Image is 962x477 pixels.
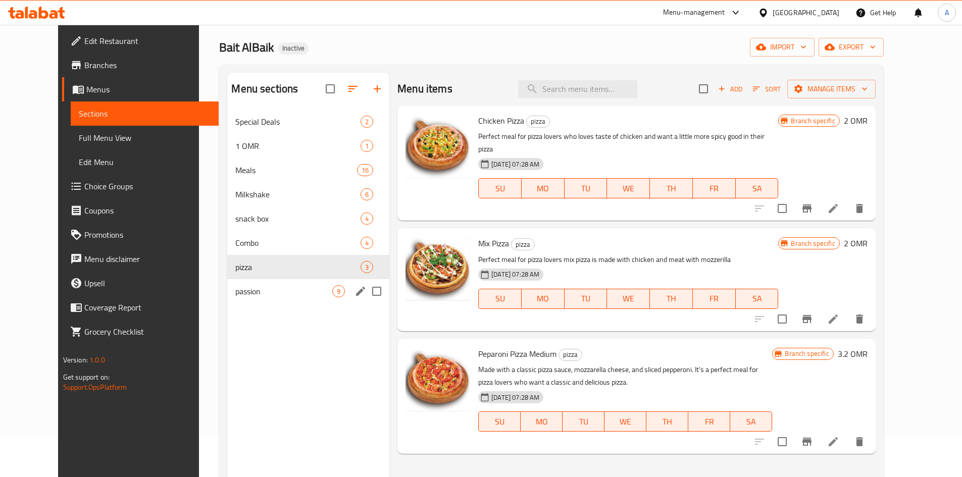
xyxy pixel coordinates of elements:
span: TU [567,414,600,429]
a: Edit menu item [827,436,839,448]
a: Menus [62,77,219,101]
a: Branches [62,53,219,77]
span: import [758,41,806,54]
span: Sort items [746,81,787,97]
span: Select to update [772,198,793,219]
div: Meals [235,164,357,176]
span: FR [697,181,732,196]
span: snack box [235,213,361,225]
span: Coupons [84,204,211,217]
button: Branch-specific-item [795,430,819,454]
span: Sections [79,108,211,120]
div: pizza [511,238,535,250]
span: Full Menu View [79,132,211,144]
button: TU [565,178,607,198]
button: TU [565,289,607,309]
span: pizza [527,116,549,127]
span: pizza [512,239,534,250]
a: Edit Menu [71,150,219,174]
a: Coverage Report [62,295,219,320]
span: Bait AlBaik [219,36,274,59]
h2: Menu items [397,81,452,96]
button: delete [847,196,872,221]
span: Edit Restaurant [84,35,211,47]
span: 1.0.0 [90,353,106,366]
div: Milkshake [235,188,361,200]
div: pizza3 [227,255,389,279]
button: SA [736,178,779,198]
span: SU [483,414,517,429]
h6: 3.2 OMR [838,347,868,361]
span: 1 OMR [235,140,361,152]
span: Manage items [795,83,868,95]
button: import [750,38,815,57]
div: Special Deals [235,116,361,128]
button: FR [688,411,730,432]
span: SA [734,414,768,429]
span: Mix Pizza [478,236,509,251]
div: items [361,237,373,249]
span: Coverage Report [84,301,211,313]
span: Select all sections [320,78,341,99]
span: Menu disclaimer [84,253,211,265]
span: Chicken Pizza [478,113,524,128]
div: items [361,116,373,128]
span: WE [609,414,642,429]
span: TH [654,181,689,196]
span: Combo [235,237,361,249]
img: Mix Pizza [406,236,470,301]
div: items [357,164,373,176]
img: Peparoni Pizza Medium [406,347,470,411]
button: SU [478,178,522,198]
span: pizza [559,349,582,360]
div: 1 OMR1 [227,134,389,158]
a: Menu disclaimer [62,247,219,271]
span: [DATE] 07:28 AM [487,160,543,169]
button: WE [604,411,646,432]
span: TH [650,414,684,429]
span: Branches [84,59,211,71]
a: Edit Restaurant [62,29,219,53]
span: Choice Groups [84,180,211,192]
span: Select section [693,78,714,99]
span: Sort [753,83,781,95]
span: MO [526,181,561,196]
span: TU [569,181,603,196]
button: Add section [365,77,389,101]
div: Special Deals2 [227,110,389,134]
span: passion [235,285,332,297]
span: [DATE] 07:28 AM [487,270,543,279]
span: Select to update [772,308,793,330]
div: Inactive [278,42,309,55]
span: pizza [235,261,361,273]
button: FR [693,289,736,309]
p: Made with a classic pizza sauce, mozzarella cheese, and sliced pepperoni. It's a perfect meal for... [478,363,772,389]
span: Edit Menu [79,156,211,168]
h6: 2 OMR [844,236,868,250]
span: Promotions [84,229,211,241]
span: TH [654,291,689,306]
span: TU [569,291,603,306]
a: Full Menu View [71,126,219,150]
a: Coupons [62,198,219,223]
span: Branch specific [787,116,839,126]
div: items [332,285,345,297]
button: TH [650,178,693,198]
span: WE [611,181,646,196]
div: snack box4 [227,206,389,231]
div: passion9edit [227,279,389,303]
span: SA [740,291,775,306]
button: edit [353,284,368,299]
span: WE [611,291,646,306]
span: 1 [361,141,373,151]
div: items [361,188,373,200]
span: Inactive [278,44,309,52]
span: SU [483,291,518,306]
button: MO [522,178,565,198]
h2: Menu sections [231,81,298,96]
span: Version: [63,353,88,366]
span: Branch specific [787,239,839,248]
button: SA [730,411,772,432]
button: Manage items [787,80,876,98]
